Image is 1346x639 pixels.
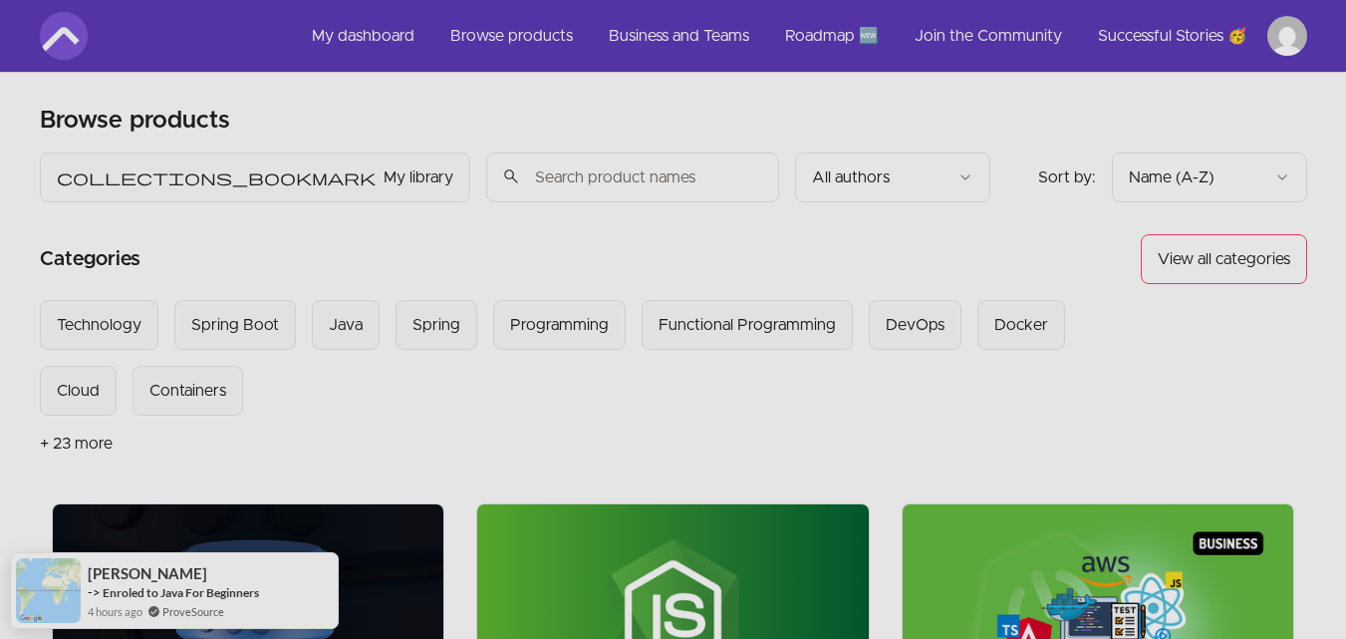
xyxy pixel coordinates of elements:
[57,379,100,403] div: Cloud
[659,313,836,337] div: Functional Programming
[40,234,140,284] h2: Categories
[886,313,944,337] div: DevOps
[162,603,224,620] a: ProveSource
[412,313,460,337] div: Spring
[88,603,142,620] span: 4 hours ago
[769,12,895,60] a: Roadmap 🆕
[795,153,990,202] button: Filter by author
[88,584,101,600] span: ->
[57,313,141,337] div: Technology
[1038,169,1096,185] span: Sort by:
[16,558,81,623] img: provesource social proof notification image
[1141,234,1307,284] button: View all categories
[510,313,609,337] div: Programming
[40,12,88,60] img: Amigoscode logo
[296,12,430,60] a: My dashboard
[1267,16,1307,56] img: Profile image for Syed Asghar Abbas Zaidi
[1082,12,1263,60] a: Successful Stories 🥳
[899,12,1078,60] a: Join the Community
[40,153,470,202] button: Filter by My library
[593,12,765,60] a: Business and Teams
[486,153,779,202] input: Search product names
[1112,153,1307,202] button: Product sort options
[434,12,589,60] a: Browse products
[40,416,113,472] button: + 23 more
[149,379,226,403] div: Containers
[57,165,376,189] span: collections_bookmark
[329,313,363,337] div: Java
[296,12,1307,60] nav: Main
[40,105,230,137] h2: Browse products
[88,565,207,582] span: [PERSON_NAME]
[502,162,520,190] span: search
[994,313,1048,337] div: Docker
[103,585,259,600] a: Enroled to Java For Beginners
[191,313,279,337] div: Spring Boot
